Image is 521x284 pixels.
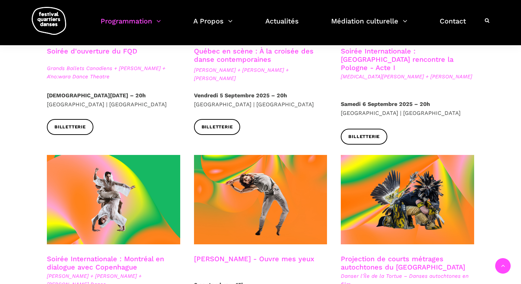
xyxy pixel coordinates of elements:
a: Billetterie [194,119,241,135]
a: Actualités [265,15,299,36]
strong: Vendredi 5 Septembre 2025 – 20h [194,92,287,99]
strong: [DEMOGRAPHIC_DATA][DATE] – 20h [47,92,146,99]
p: [GEOGRAPHIC_DATA] | [GEOGRAPHIC_DATA] [341,100,474,117]
span: Grands Ballets Canadiens + [PERSON_NAME] + A'no:wara Dance Theatre [47,64,180,81]
a: Billetterie [47,119,93,135]
span: Billetterie [54,124,86,131]
span: [MEDICAL_DATA][PERSON_NAME] + [PERSON_NAME] [341,72,474,81]
a: Québec en scène : À la croisée des danse contemporaines [194,47,314,63]
span: Billetterie [202,124,233,131]
a: Billetterie [341,129,387,144]
a: Soirée Internationale : [GEOGRAPHIC_DATA] rencontre la Pologne - Acte I [341,47,453,72]
strong: Samedi 6 Septembre 2025 – 20h [341,101,430,107]
a: Médiation culturelle [331,15,407,36]
span: [PERSON_NAME] + [PERSON_NAME] + [PERSON_NAME] [194,66,327,82]
a: Contact [440,15,466,36]
img: logo-fqd-med [32,7,66,35]
p: [GEOGRAPHIC_DATA] | [GEOGRAPHIC_DATA] [194,91,327,109]
p: [GEOGRAPHIC_DATA] | [GEOGRAPHIC_DATA] [47,91,180,109]
h3: Projection de courts métrages autochtones du [GEOGRAPHIC_DATA] [341,255,474,272]
a: Soirée Internationale : Montréal en dialogue avec Copenhague [47,255,164,271]
h3: [PERSON_NAME] - Ouvre mes yeux [194,255,314,272]
span: Billetterie [348,133,380,140]
a: Soirée d'ouverture du FQD [47,47,137,55]
a: Programmation [101,15,161,36]
a: A Propos [193,15,233,36]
